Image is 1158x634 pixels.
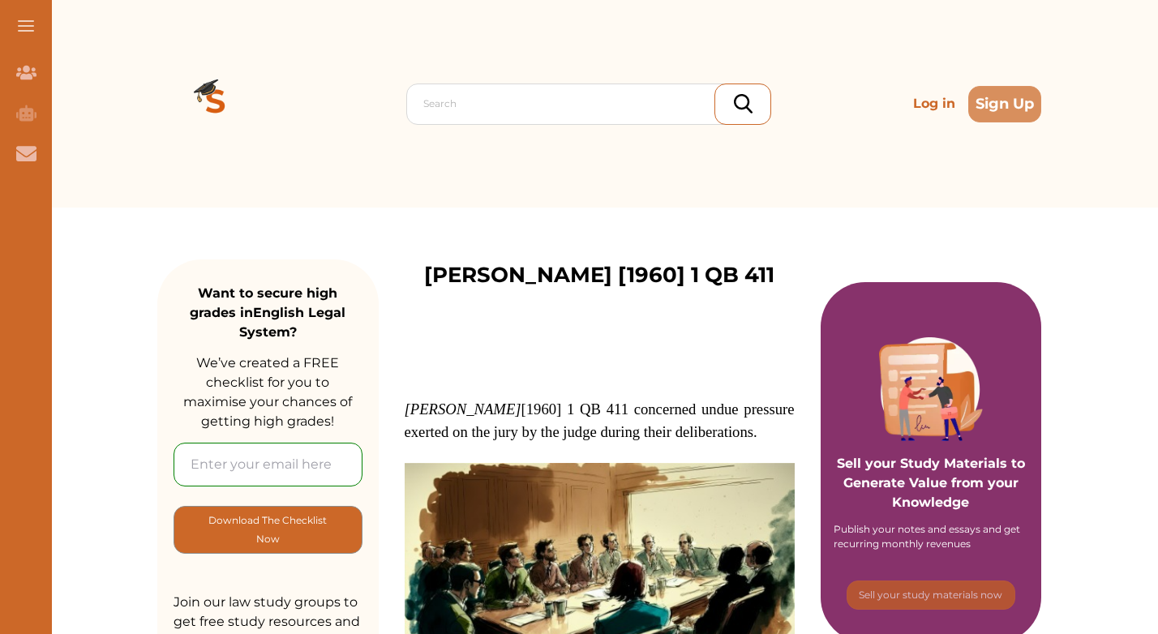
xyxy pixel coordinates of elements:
div: Publish your notes and essays and get recurring monthly revenues [834,522,1028,551]
p: Sell your study materials now [859,588,1002,602]
img: search_icon [734,94,753,114]
img: Logo [157,45,274,162]
img: Purple card image [879,337,983,441]
button: [object Object] [174,506,362,554]
em: [PERSON_NAME] [405,401,521,418]
input: Enter your email here [174,443,362,486]
p: Sell your Study Materials to Generate Value from your Knowledge [837,409,1026,512]
span: [1960] 1 QB 411 concerned undue pressure exerted on the jury by the judge during their deliberati... [405,401,795,440]
span: We’ve created a FREE checklist for you to maximise your chances of getting high grades! [183,355,352,429]
p: [PERSON_NAME] [1960] 1 QB 411 [424,259,774,291]
p: Log in [907,88,962,120]
strong: Want to secure high grades in English Legal System ? [190,285,345,340]
button: [object Object] [847,580,1015,610]
p: Download The Checklist Now [207,511,329,549]
button: Sign Up [968,86,1041,122]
